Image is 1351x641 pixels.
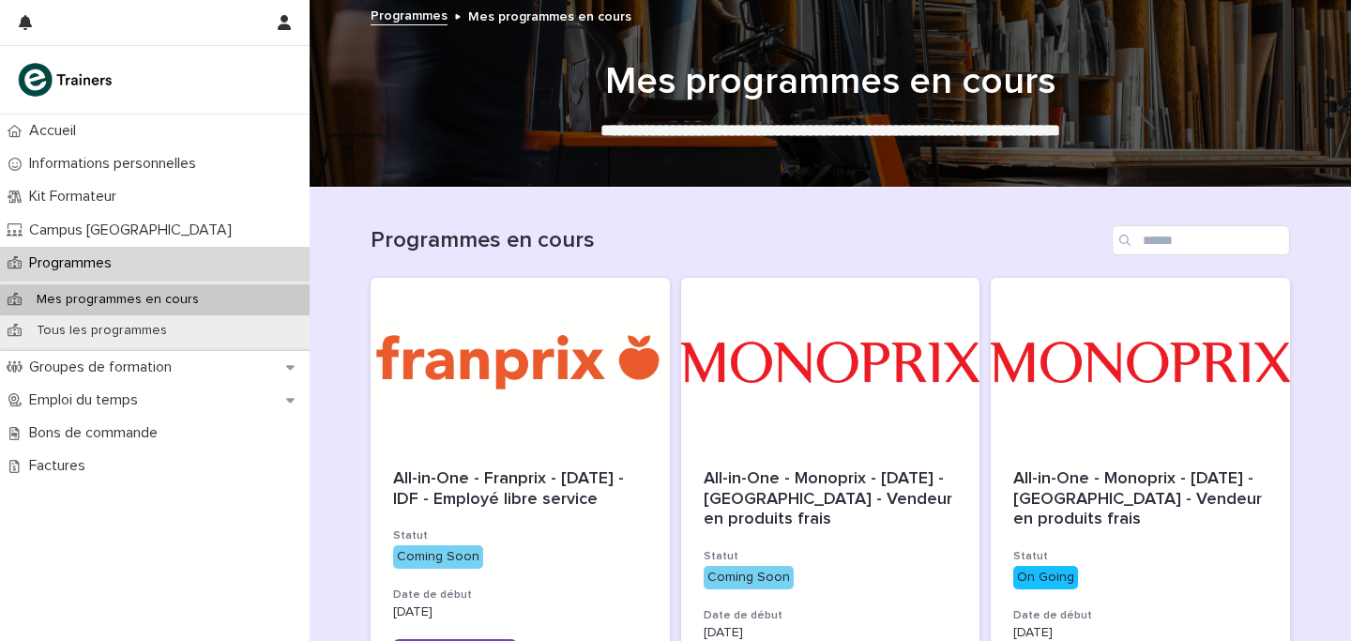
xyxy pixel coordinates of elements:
[704,608,958,623] h3: Date de début
[393,545,483,569] div: Coming Soon
[1013,566,1078,589] div: On Going
[22,122,91,140] p: Accueil
[393,604,647,620] p: [DATE]
[22,188,131,206] p: Kit Formateur
[22,292,214,308] p: Mes programmes en cours
[1013,625,1268,641] p: [DATE]
[22,359,187,376] p: Groupes de formation
[1013,549,1268,564] h3: Statut
[22,424,173,442] p: Bons de commande
[15,61,118,99] img: K0CqGN7SDeD6s4JG8KQk
[393,528,647,543] h3: Statut
[704,566,794,589] div: Coming Soon
[22,254,127,272] p: Programmes
[1112,225,1290,255] input: Search
[468,5,631,25] p: Mes programmes en cours
[1013,470,1267,527] span: All-in-One - Monoprix - [DATE] - [GEOGRAPHIC_DATA] - Vendeur en produits frais
[704,470,957,527] span: All-in-One - Monoprix - [DATE] - [GEOGRAPHIC_DATA] - Vendeur en produits frais
[371,227,1104,254] h1: Programmes en cours
[22,323,182,339] p: Tous les programmes
[22,155,211,173] p: Informations personnelles
[371,59,1290,104] h1: Mes programmes en cours
[704,549,958,564] h3: Statut
[371,4,448,25] a: Programmes
[393,470,629,508] span: All-in-One - Franprix - [DATE] - IDF - Employé libre service
[22,391,153,409] p: Emploi du temps
[22,457,100,475] p: Factures
[22,221,247,239] p: Campus [GEOGRAPHIC_DATA]
[1013,608,1268,623] h3: Date de début
[393,588,647,603] h3: Date de début
[704,625,958,641] p: [DATE]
